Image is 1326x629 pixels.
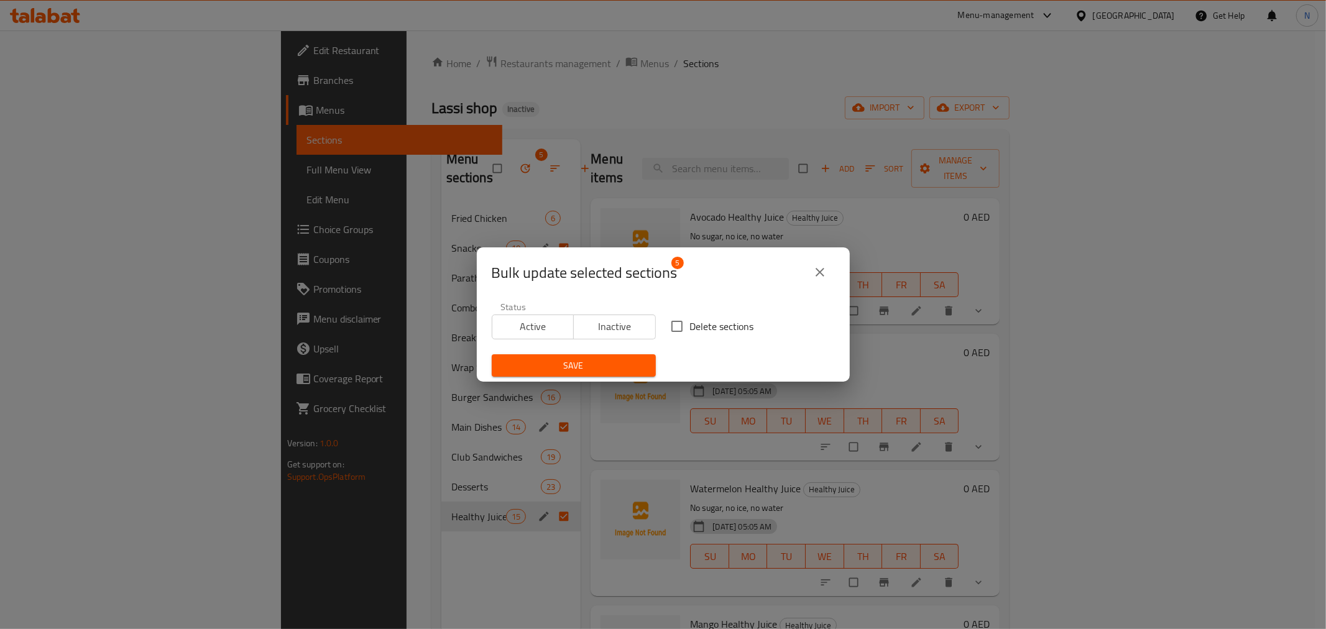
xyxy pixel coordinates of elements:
button: Save [492,354,656,377]
span: 5 [671,257,684,269]
button: close [805,257,835,287]
span: Delete sections [690,319,754,334]
span: Inactive [579,318,651,336]
button: Active [492,314,574,339]
span: Selected section count [492,263,678,283]
button: Inactive [573,314,656,339]
span: Active [497,318,569,336]
span: Save [502,358,646,374]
